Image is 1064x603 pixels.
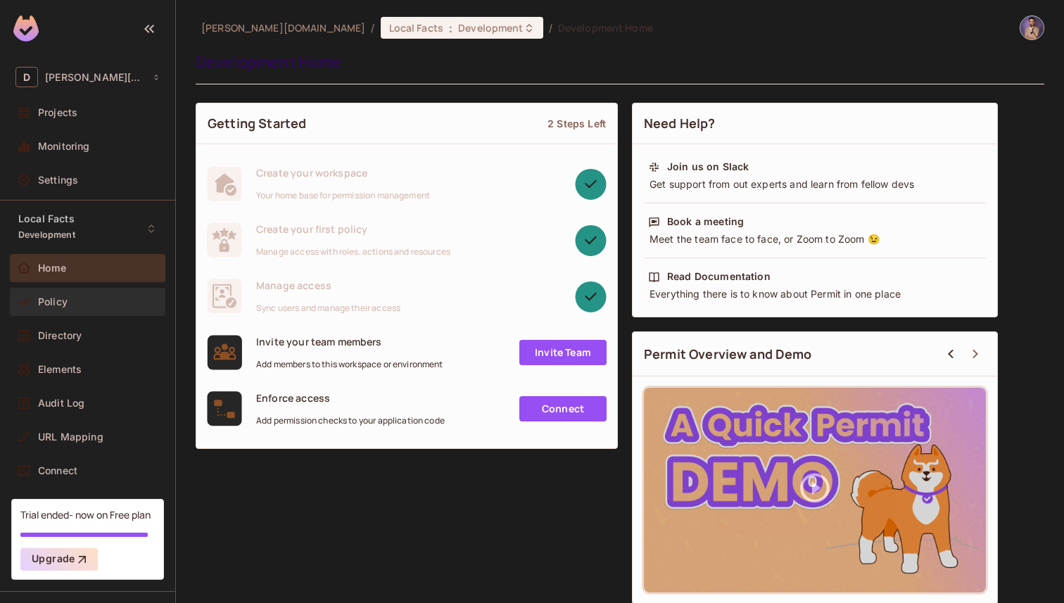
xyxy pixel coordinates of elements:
span: Add members to this workspace or environment [256,359,443,370]
span: URL Mapping [38,431,103,443]
li: / [371,21,374,34]
div: Join us on Slack [667,160,749,174]
a: Connect [519,396,607,421]
span: : [448,23,453,34]
img: Dan Yishai [1020,16,1044,39]
span: Development Home [558,21,653,34]
span: Create your first policy [256,222,450,236]
span: Projects [38,107,77,118]
div: Trial ended- now on Free plan [20,508,151,521]
div: Get support from out experts and learn from fellow devs [648,177,982,191]
span: Invite your team members [256,335,443,348]
span: Local Facts [18,213,75,224]
span: Permit Overview and Demo [644,345,812,363]
button: Upgrade [20,548,98,571]
div: Book a meeting [667,215,744,229]
span: the active workspace [201,21,365,34]
span: Audit Log [38,398,84,409]
span: Need Help? [644,115,716,132]
span: Monitoring [38,141,90,152]
img: SReyMgAAAABJRU5ErkJggg== [13,15,39,42]
span: Development [18,229,75,241]
div: 2 Steps Left [547,117,606,130]
span: D [15,67,38,87]
span: Policy [38,296,68,307]
span: Sync users and manage their access [256,303,400,314]
div: Everything there is to know about Permit in one place [648,287,982,301]
span: Directory [38,330,82,341]
div: Read Documentation [667,269,771,284]
div: Meet the team face to face, or Zoom to Zoom 😉 [648,232,982,246]
span: Elements [38,364,82,375]
span: Connect [38,465,77,476]
span: Manage access with roles, actions and resources [256,246,450,258]
span: Getting Started [208,115,306,132]
span: Create your workspace [256,166,430,179]
span: Add permission checks to your application code [256,415,445,426]
span: Enforce access [256,391,445,405]
div: Development Home [196,51,1037,72]
span: Home [38,262,67,274]
span: Settings [38,174,78,186]
span: Local Facts [389,21,443,34]
a: Invite Team [519,340,607,365]
span: Development [458,21,523,34]
span: Manage access [256,279,400,292]
li: / [549,21,552,34]
span: Your home base for permission management [256,190,430,201]
span: Workspace: dan.permit.io [45,72,146,83]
